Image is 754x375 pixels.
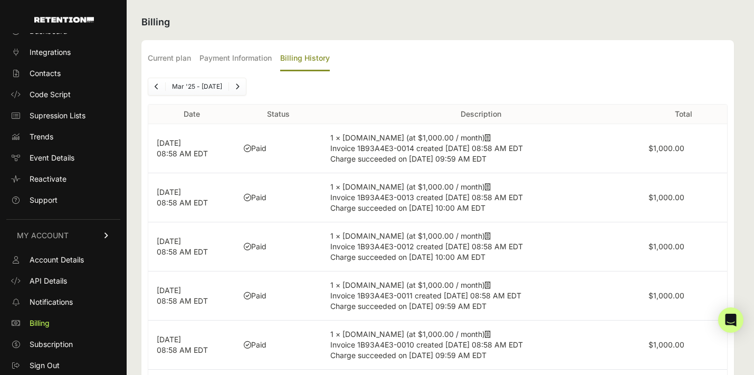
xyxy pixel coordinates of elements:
[330,193,523,202] span: Invoice 1B93A4E3-0013 created [DATE] 08:58 AM EDT
[6,44,120,61] a: Integrations
[640,105,727,124] th: Total
[199,46,272,71] label: Payment Information
[235,222,322,271] td: Paid
[148,78,165,95] a: Previous
[157,285,227,306] p: [DATE] 08:58 AM EDT
[157,236,227,257] p: [DATE] 08:58 AM EDT
[30,68,61,79] span: Contacts
[322,173,640,222] td: 1 × [DOMAIN_NAME] (at $1,000.00 / month)
[148,46,191,71] label: Current plan
[235,105,322,124] th: Status
[30,110,85,121] span: Supression Lists
[330,302,486,311] span: Charge succeeded on [DATE] 09:59 AM EDT
[30,47,71,58] span: Integrations
[280,46,330,71] label: Billing History
[330,351,486,360] span: Charge succeeded on [DATE] 09:59 AM EDT
[6,86,120,103] a: Code Script
[157,138,227,159] p: [DATE] 08:58 AM EDT
[157,187,227,208] p: [DATE] 08:58 AM EDT
[235,173,322,222] td: Paid
[322,321,640,370] td: 1 × [DOMAIN_NAME] (at $1,000.00 / month)
[330,340,523,349] span: Invoice 1B93A4E3-0010 created [DATE] 08:58 AM EDT
[648,193,684,202] label: $1,000.00
[330,144,523,153] span: Invoice 1B93A4E3-0014 created [DATE] 08:58 AM EDT
[718,307,743,333] div: Open Intercom Messenger
[157,334,227,355] p: [DATE] 08:58 AM EDT
[6,315,120,332] a: Billing
[330,252,485,261] span: Charge succeeded on [DATE] 10:00 AM EDT
[6,251,120,268] a: Account Details
[6,128,120,145] a: Trends
[235,124,322,173] td: Paid
[330,203,485,212] span: Charge succeeded on [DATE] 10:00 AM EDT
[648,340,684,349] label: $1,000.00
[30,339,73,350] span: Subscription
[229,78,246,95] a: Next
[648,291,684,300] label: $1,000.00
[6,273,120,289] a: API Details
[322,222,640,271] td: 1 × [DOMAIN_NAME] (at $1,000.00 / month)
[235,321,322,370] td: Paid
[30,174,66,184] span: Reactivate
[30,297,73,307] span: Notifications
[6,149,120,166] a: Event Details
[6,219,120,251] a: MY ACCOUNT
[6,107,120,124] a: Supression Lists
[30,318,50,329] span: Billing
[30,132,53,142] span: Trends
[6,192,120,209] a: Support
[648,242,684,251] label: $1,000.00
[30,89,71,100] span: Code Script
[6,171,120,187] a: Reactivate
[330,154,486,163] span: Charge succeeded on [DATE] 09:59 AM EDT
[30,276,67,286] span: API Details
[6,294,120,311] a: Notifications
[330,242,523,251] span: Invoice 1B93A4E3-0012 created [DATE] 08:58 AM EDT
[141,15,734,30] h2: Billing
[17,230,69,241] span: MY ACCOUNT
[148,105,235,124] th: Date
[30,153,74,163] span: Event Details
[322,271,640,321] td: 1 × [DOMAIN_NAME] (at $1,000.00 / month)
[165,82,228,91] li: Mar '25 - [DATE]
[30,255,84,265] span: Account Details
[322,124,640,173] td: 1 × [DOMAIN_NAME] (at $1,000.00 / month)
[330,291,521,300] span: Invoice 1B93A4E3-0011 created [DATE] 08:58 AM EDT
[6,336,120,353] a: Subscription
[322,105,640,124] th: Description
[6,65,120,82] a: Contacts
[30,195,58,205] span: Support
[34,17,94,23] img: Retention.com
[30,360,60,371] span: Sign Out
[6,357,120,374] a: Sign Out
[648,144,684,153] label: $1,000.00
[235,271,322,321] td: Paid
